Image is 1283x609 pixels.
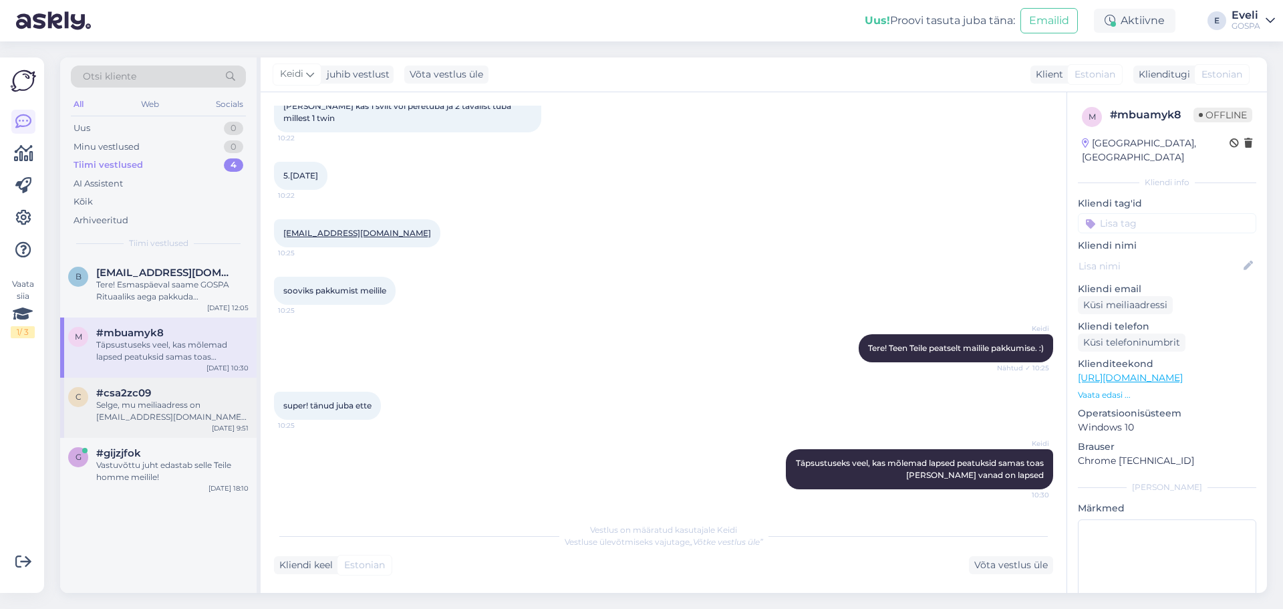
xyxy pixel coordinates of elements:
[1078,406,1256,420] p: Operatsioonisüsteem
[1078,320,1256,334] p: Kliendi telefon
[76,452,82,462] span: g
[96,267,235,279] span: bojanaandric249@gmail.com
[999,324,1049,334] span: Keidi
[96,399,249,423] div: Selge, mu meiliaadress on [EMAIL_ADDRESS][DOMAIN_NAME] ning meil on ka perekaart, mida vist GoSpa...
[1094,9,1175,33] div: Aktiivne
[1078,197,1256,211] p: Kliendi tag'id
[74,177,123,191] div: AI Assistent
[212,423,249,433] div: [DATE] 9:51
[1078,296,1173,314] div: Küsi meiliaadressi
[280,67,303,82] span: Keidi
[404,66,488,84] div: Võta vestlus üle
[83,70,136,84] span: Otsi kliente
[206,363,249,373] div: [DATE] 10:30
[278,248,328,258] span: 10:25
[76,271,82,281] span: b
[11,278,35,338] div: Vaata siia
[1078,357,1256,371] p: Klienditeekond
[868,343,1044,353] span: Tere! Teen Teile peatselt mailile pakkumise. :)
[1020,8,1078,33] button: Emailid
[71,96,86,113] div: All
[1078,440,1256,454] p: Brauser
[96,327,164,339] span: #mbuamyk8
[278,133,328,143] span: 10:22
[1078,420,1256,435] p: Windows 10
[278,191,328,201] span: 10:22
[1201,68,1242,82] span: Estonian
[1078,454,1256,468] p: Chrome [TECHNICAL_ID]
[283,170,318,180] span: 5.[DATE]
[1078,372,1183,384] a: [URL][DOMAIN_NAME]
[74,214,128,227] div: Arhiveeritud
[129,237,188,249] span: Tiimi vestlused
[213,96,246,113] div: Socials
[1089,112,1096,122] span: m
[1207,11,1226,30] div: E
[74,122,90,135] div: Uus
[321,68,390,82] div: juhib vestlust
[999,439,1049,449] span: Keidi
[1078,481,1256,493] div: [PERSON_NAME]
[283,228,431,238] a: [EMAIL_ADDRESS][DOMAIN_NAME]
[1232,10,1275,31] a: EveliGOSPA
[74,140,140,154] div: Minu vestlused
[344,558,385,572] span: Estonian
[1030,68,1063,82] div: Klient
[999,490,1049,500] span: 10:30
[1078,389,1256,401] p: Vaata edasi ...
[690,537,763,547] i: „Võtke vestlus üle”
[224,140,243,154] div: 0
[1193,108,1252,122] span: Offline
[1078,239,1256,253] p: Kliendi nimi
[1082,136,1230,164] div: [GEOGRAPHIC_DATA], [GEOGRAPHIC_DATA]
[1232,21,1260,31] div: GOSPA
[283,400,372,410] span: super! tänud juba ette
[274,558,333,572] div: Kliendi keel
[96,447,141,459] span: #gijzjfok
[1075,68,1115,82] span: Estonian
[74,195,93,209] div: Kõik
[208,483,249,493] div: [DATE] 18:10
[865,14,890,27] b: Uus!
[207,303,249,313] div: [DATE] 12:05
[96,387,151,399] span: #csa2zc09
[96,279,249,303] div: Tere! Esmaspäeval saame GOSPA Rituaaliks aega pakkuda [PERSON_NAME] 13.00. Kas see aeg ka sobib t...
[1078,282,1256,296] p: Kliendi email
[278,306,328,316] span: 10:25
[76,392,82,402] span: c
[1079,259,1241,273] input: Lisa nimi
[138,96,162,113] div: Web
[75,332,82,342] span: m
[1078,213,1256,233] input: Lisa tag
[796,458,1046,480] span: Täpsustuseks veel, kas mõlemad lapsed peatuksid samas toas [PERSON_NAME] vanad on lapsed
[1078,334,1185,352] div: Küsi telefoninumbrit
[283,285,386,295] span: sooviks pakkumist meilile
[224,158,243,172] div: 4
[1110,107,1193,123] div: # mbuamyk8
[1133,68,1190,82] div: Klienditugi
[1078,176,1256,189] div: Kliendi info
[74,158,143,172] div: Tiimi vestlused
[565,537,763,547] span: Vestluse ülevõtmiseks vajutage
[11,326,35,338] div: 1 / 3
[96,339,249,363] div: Täpsustuseks veel, kas mõlemad lapsed peatuksid samas toas [PERSON_NAME] vanad on lapsed
[997,363,1049,373] span: Nähtud ✓ 10:25
[96,459,249,483] div: Vastuvõttu juht edastab selle Teile homme meilile!
[969,556,1053,574] div: Võta vestlus üle
[11,68,36,94] img: Askly Logo
[1078,501,1256,515] p: Märkmed
[865,13,1015,29] div: Proovi tasuta juba täna:
[1232,10,1260,21] div: Eveli
[278,420,328,431] span: 10:25
[224,122,243,135] div: 0
[590,525,737,535] span: Vestlus on määratud kasutajale Keidi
